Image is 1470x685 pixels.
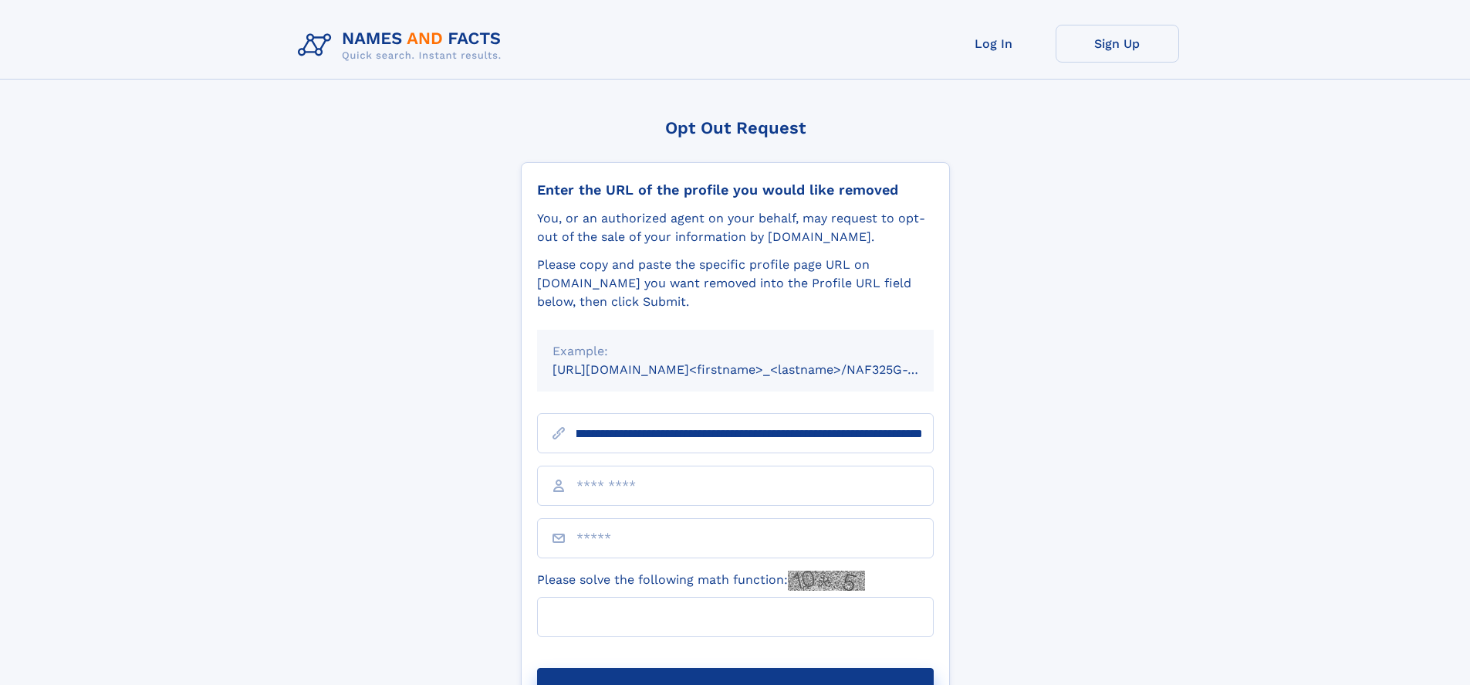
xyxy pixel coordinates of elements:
[1056,25,1179,63] a: Sign Up
[292,25,514,66] img: Logo Names and Facts
[553,342,918,361] div: Example:
[537,571,865,591] label: Please solve the following math function:
[537,256,934,311] div: Please copy and paste the specific profile page URL on [DOMAIN_NAME] you want removed into the Pr...
[537,209,934,246] div: You, or an authorized agent on your behalf, may request to opt-out of the sale of your informatio...
[932,25,1056,63] a: Log In
[521,118,950,137] div: Opt Out Request
[553,362,963,377] small: [URL][DOMAIN_NAME]<firstname>_<lastname>/NAF325G-xxxxxxxx
[537,181,934,198] div: Enter the URL of the profile you would like removed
